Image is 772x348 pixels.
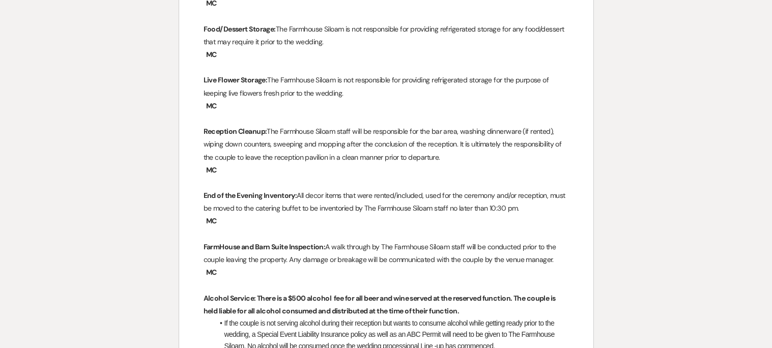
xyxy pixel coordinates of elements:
p: The Farmhouse Siloam is not responsible for providing refrigerated storage for any food/dessert t... [204,23,569,48]
span: MC [205,100,218,112]
span: MC [205,267,218,278]
span: MC [205,49,218,61]
p: The Farmhouse Siloam is not responsible for providing refrigerated storage for the purpose of kee... [204,74,569,99]
span: MC [205,164,218,176]
strong: Food/Dessert Storage: [204,24,276,34]
strong: Reception Cleanup: [204,127,267,136]
strong: FarmHouse and Barn Suite Inspection: [204,242,326,251]
span: MC [205,215,218,227]
p: All decor items that were rented/included, used for the ceremony and/or reception, must be moved ... [204,189,569,215]
strong: End of the Evening Inventory: [204,191,297,200]
p: A walk through by The Farmhouse Siloam staff will be conducted prior to the couple leaving the pr... [204,241,569,266]
p: The Farmhouse Siloam staff will be responsible for the bar area, washing dinnerware (if rented), ... [204,125,569,164]
strong: Alcohol Service: There is a $500 alcohol fee for all beer and wine served at the reserved functio... [204,294,557,315]
strong: Live Flower Storage: [204,75,268,84]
